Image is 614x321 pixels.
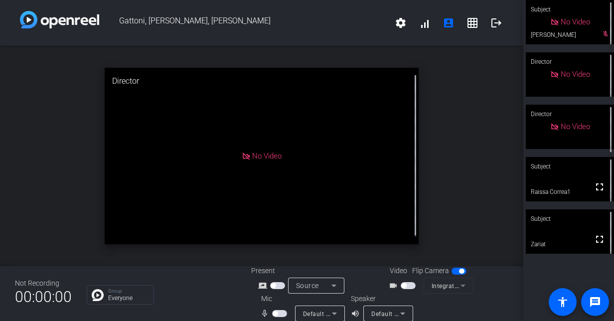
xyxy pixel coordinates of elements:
span: Gattoni, [PERSON_NAME], [PERSON_NAME] [99,11,389,35]
span: Default - Speakers (3- Realtek(R) Audio) [371,310,486,318]
span: No Video [561,70,590,79]
div: Director [526,105,614,124]
span: Flip Camera [412,266,449,276]
div: Not Recording [15,278,72,289]
div: Subject [526,209,614,228]
p: Everyone [108,295,149,301]
mat-icon: mic_none [260,308,272,320]
mat-icon: logout [490,17,502,29]
span: Default - Microphone Array (3- Intel® Smart Sound Technology for Digital Microphones) [303,310,558,318]
img: Chat Icon [92,289,104,301]
mat-icon: fullscreen [594,233,606,245]
mat-icon: screen_share_outline [258,280,270,292]
div: Speaker [351,294,411,304]
p: Group [108,289,149,294]
span: Source [296,282,319,290]
div: Director [526,52,614,71]
mat-icon: volume_up [351,308,363,320]
mat-icon: grid_on [466,17,478,29]
mat-icon: videocam_outline [389,280,401,292]
div: Mic [251,294,351,304]
button: signal_cellular_alt [413,11,437,35]
mat-icon: fullscreen [594,181,606,193]
div: Director [105,68,419,95]
mat-icon: accessibility [557,296,569,308]
img: white-gradient.svg [20,11,99,28]
mat-icon: account_box [443,17,455,29]
div: Present [251,266,351,276]
span: 00:00:00 [15,285,72,309]
mat-icon: settings [395,17,407,29]
div: Subject [526,157,614,176]
mat-icon: message [589,296,601,308]
span: No Video [561,17,590,26]
span: No Video [561,122,590,131]
span: No Video [252,152,282,160]
span: Video [390,266,407,276]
